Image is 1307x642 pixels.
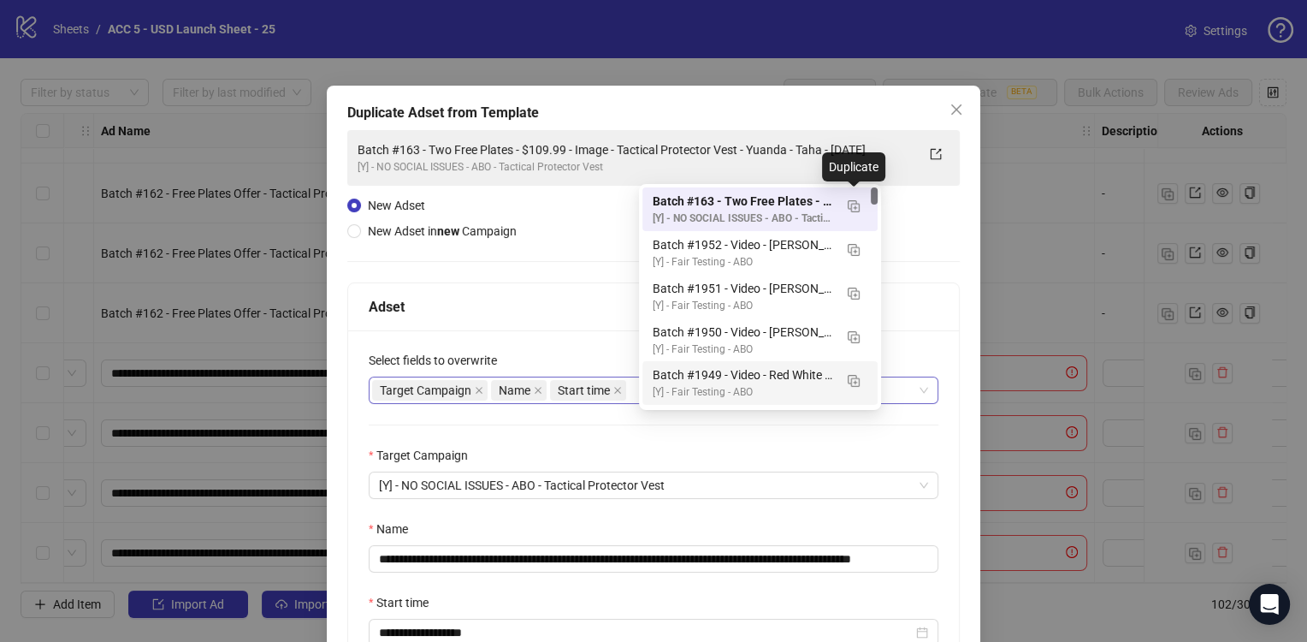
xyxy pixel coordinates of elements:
div: [Y] - Fair Testing - ABO [653,384,833,401]
span: [Y] - NO SOCIAL ISSUES - ABO - Tactical Protector Vest [379,473,928,498]
button: Duplicate [840,323,867,350]
span: Start time [550,380,626,401]
div: Batch #1952 - Video - [PERSON_NAME] - [PERSON_NAME] - Tiktok Video - [DATE] [653,235,833,254]
div: Batch #1950 - Video - Charlie Kirk Sweatshirt - Yuanda - Tiktok Video - Sep 21 [642,318,878,362]
div: Batch #1952 - Video - Charlie Kirk Hoodie - Yuanda - Tiktok Video - Sep 21 [642,231,878,275]
span: Target Campaign [372,380,488,401]
button: Close [943,96,970,123]
strong: new [437,224,459,238]
label: Target Campaign [369,446,479,465]
div: Batch #1949 - Video - Red White and Blueberries [PERSON_NAME] Patriotic T Shirt - Yuanda - Tiktok... [653,366,833,384]
button: Duplicate [840,279,867,306]
span: close [475,386,483,395]
input: Name [369,545,938,573]
div: [Y] - Fair Testing - ABO [653,254,833,270]
div: [Y] - NO SOCIAL ISSUES - ABO - Tactical Protector Vest [653,211,833,227]
div: Batch #163 - Two Free Plates - $109.99 - Image - Tactical Protector Vest - Yuanda - Taha - Septem... [642,187,878,231]
span: Start time [558,381,610,400]
img: Duplicate [848,244,860,256]
span: New Adset [368,199,425,212]
div: Duplicate Adset from Template [347,103,960,123]
div: Adset [369,296,938,318]
img: Duplicate [848,200,860,212]
div: Batch #1951 - Video - Charlie Kirk T Shirt - Yuanda - Tiktok Video - Sep 21 [642,275,878,318]
button: Duplicate [840,366,867,393]
div: Batch #163 - Two Free Plates - $109.99 - Image - Tactical Protector Vest - Yuanda - Taha - [DATE] [653,192,833,211]
div: Batch #1949 - Video - Red White and Blueberries Charlie Kirk Patriotic T Shirt - Yuanda - Tiktok ... [642,361,878,405]
img: Duplicate [848,375,860,387]
div: Batch #1950 - Video - [PERSON_NAME] - Yuanda - Tiktok Video - [DATE] [653,323,833,342]
div: Duplicate [822,152,885,181]
div: Batch #163 - Two Free Plates - $109.99 - Image - Tactical Protector Vest - Yuanda - Taha - [DATE] [358,140,915,159]
span: Target Campaign [380,381,471,400]
span: export [930,148,942,160]
img: Duplicate [848,331,860,343]
img: Duplicate [848,288,860,300]
label: Start time [369,593,440,612]
span: Name [491,380,547,401]
span: Name [499,381,530,400]
div: Open Intercom Messenger [1249,584,1290,625]
label: Select fields to overwrite [369,351,508,370]
div: [Y] - Fair Testing - ABO [653,342,833,358]
div: [Y] - NO SOCIAL ISSUES - ABO - Tactical Protector Vest [358,159,915,175]
div: Batch #1948 - Video - Charlie Kirk T Shirt - Yuanda - Tiktok Video - Sep 21 [642,405,878,449]
span: close [534,386,542,395]
label: Name [369,520,419,538]
span: close [949,103,963,116]
button: Duplicate [840,235,867,263]
button: Duplicate [840,192,867,219]
input: Start time [379,623,913,642]
div: Batch #1951 - Video - [PERSON_NAME] T Shirt - Yuanda - Tiktok Video - [DATE] [653,279,833,298]
span: New Adset in Campaign [368,224,517,238]
div: [Y] - Fair Testing - ABO [653,298,833,314]
span: close [613,386,622,395]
